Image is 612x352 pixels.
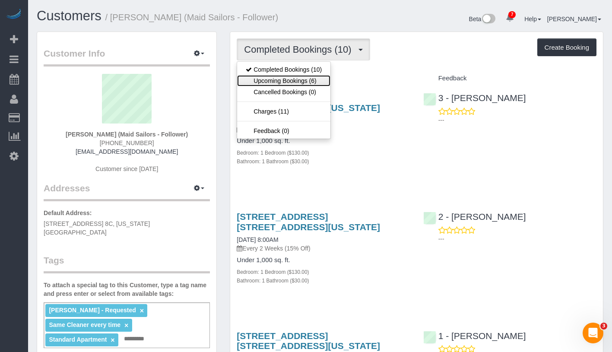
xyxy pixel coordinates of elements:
a: [PERSON_NAME] [547,16,601,22]
p: --- [438,116,596,124]
a: Beta [469,16,496,22]
a: Upcoming Bookings (6) [237,75,330,86]
label: Default Address: [44,209,92,217]
strong: [PERSON_NAME] (Maid Sailors - Follower) [66,131,188,138]
legend: Tags [44,254,210,273]
a: [EMAIL_ADDRESS][DOMAIN_NAME] [76,148,178,155]
a: [DATE] 8:00AM [237,236,278,243]
a: Charges (11) [237,106,330,117]
button: Create Booking [537,38,596,57]
a: × [124,322,128,329]
small: Bathroom: 1 Bathroom ($30.00) [237,159,309,165]
small: Bathroom: 1 Bathroom ($30.00) [237,278,309,284]
a: Help [524,16,541,22]
a: × [140,307,144,314]
span: 7 [508,11,516,18]
p: --- [438,235,596,243]
iframe: Intercom live chat [583,323,603,343]
a: Completed Bookings (10) [237,64,330,75]
a: 3 - [PERSON_NAME] [423,93,526,103]
span: Customer since [DATE] [95,165,158,172]
span: [PHONE_NUMBER] [100,140,154,146]
a: [STREET_ADDRESS] [STREET_ADDRESS][US_STATE] [237,331,380,351]
small: Bedroom: 1 Bedroom ($130.00) [237,150,309,156]
a: Feedback (0) [237,125,330,136]
p: Every 2 Weeks (15% Off) [237,244,410,253]
span: Standard Apartment [49,336,107,343]
span: [STREET_ADDRESS] 8C, [US_STATE][GEOGRAPHIC_DATA] [44,220,150,236]
img: Automaid Logo [5,9,22,21]
a: 2 - [PERSON_NAME] [423,212,526,222]
a: [STREET_ADDRESS] [STREET_ADDRESS][US_STATE] [237,212,380,231]
span: Completed Bookings (10) [244,44,355,55]
legend: Customer Info [44,47,210,67]
span: 3 [600,323,607,330]
a: × [111,336,114,344]
h4: Under 1,000 sq. ft. [237,257,410,264]
h4: Under 1,000 sq. ft. [237,137,410,145]
span: [PERSON_NAME] - Requested [49,307,136,314]
a: Cancelled Bookings (0) [237,86,330,98]
small: / [PERSON_NAME] (Maid Sailors - Follower) [105,13,279,22]
a: 7 [501,9,518,28]
span: Same Cleaner every time [49,321,120,328]
a: 1 - [PERSON_NAME] [423,331,526,341]
small: Bedroom: 1 Bedroom ($130.00) [237,269,309,275]
button: Completed Bookings (10) [237,38,370,60]
label: To attach a special tag to this Customer, type a tag name and press enter or select from availabl... [44,281,210,298]
h4: Feedback [423,75,596,82]
img: New interface [481,14,495,25]
a: Customers [37,8,101,23]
